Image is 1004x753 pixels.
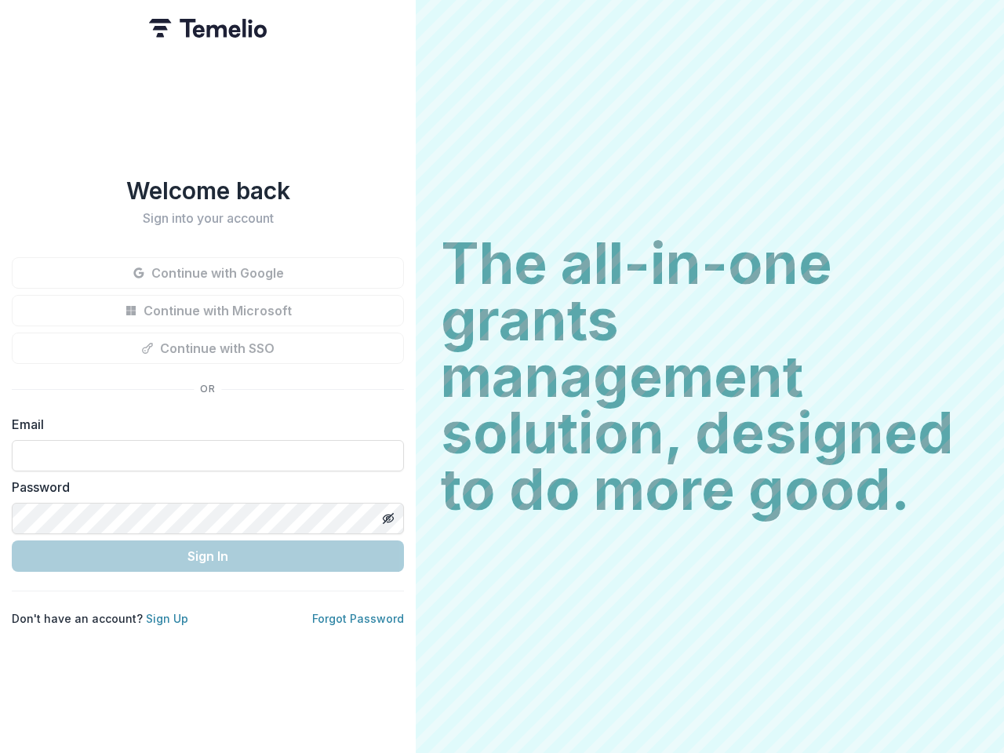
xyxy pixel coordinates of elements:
a: Sign Up [146,612,188,625]
img: Temelio [149,19,267,38]
button: Sign In [12,540,404,572]
h1: Welcome back [12,176,404,205]
button: Continue with SSO [12,333,404,364]
a: Forgot Password [312,612,404,625]
button: Continue with Microsoft [12,295,404,326]
p: Don't have an account? [12,610,188,627]
button: Continue with Google [12,257,404,289]
button: Toggle password visibility [376,506,401,531]
h2: Sign into your account [12,211,404,226]
label: Email [12,415,395,434]
label: Password [12,478,395,497]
